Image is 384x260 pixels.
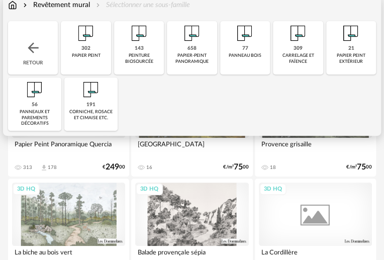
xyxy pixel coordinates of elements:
div: 302 [81,45,90,52]
div: 77 [242,45,248,52]
img: Papier%20peint.png [233,21,257,45]
img: Papier%20peint.png [79,77,103,102]
div: 56 [32,102,38,108]
div: corniche, rosace et cimaise etc. [67,109,115,121]
div: 21 [348,45,354,52]
div: papier peint [72,53,101,58]
img: Papier%20peint.png [339,21,363,45]
img: Papier%20peint.png [23,77,47,102]
img: Papier%20peint.png [127,21,151,45]
img: Papier%20peint.png [286,21,310,45]
div: 309 [294,45,303,52]
div: peinture biosourcée [117,53,161,64]
img: Papier%20peint.png [74,21,98,45]
div: panneaux et parements décoratifs [11,109,58,126]
div: panneau bois [229,53,261,58]
div: 191 [86,102,95,108]
div: papier-peint panoramique [170,53,214,64]
img: Papier%20peint.png [180,21,204,45]
div: 143 [135,45,144,52]
div: carrelage et faïence [276,53,320,64]
img: svg+xml;base64,PHN2ZyB3aWR0aD0iMjQiIGhlaWdodD0iMjQiIHZpZXdCb3g9IjAgMCAyNCAyNCIgZmlsbD0ibm9uZSIgeG... [25,40,41,56]
div: papier peint extérieur [329,53,373,64]
div: Retour [8,21,58,74]
div: 658 [187,45,197,52]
